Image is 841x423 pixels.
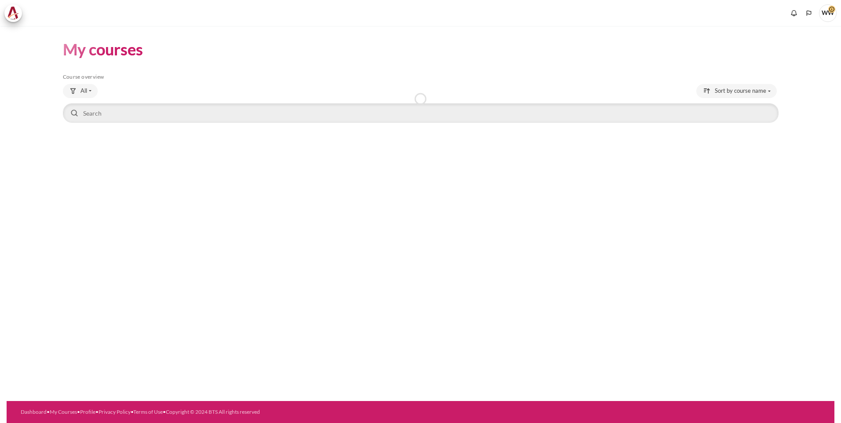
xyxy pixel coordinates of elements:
div: Show notification window with no new notifications [787,7,801,20]
div: Course overview controls [63,84,779,124]
a: My Courses [50,408,77,415]
a: Profile [80,408,95,415]
span: All [80,87,87,95]
input: Search [63,103,779,123]
section: Content [7,26,834,138]
button: Grouping drop-down menu [63,84,98,98]
a: Privacy Policy [99,408,131,415]
a: User menu [819,4,837,22]
button: Sorting drop-down menu [696,84,777,98]
a: Dashboard [21,408,47,415]
span: Sort by course name [715,87,766,95]
a: Terms of Use [133,408,163,415]
button: Languages [802,7,815,20]
h1: My courses [63,39,143,60]
img: Architeck [7,7,19,20]
div: • • • • • [21,408,470,416]
h5: Course overview [63,73,779,80]
span: WW [819,4,837,22]
a: Copyright © 2024 BTS All rights reserved [166,408,260,415]
a: Architeck Architeck [4,4,26,22]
